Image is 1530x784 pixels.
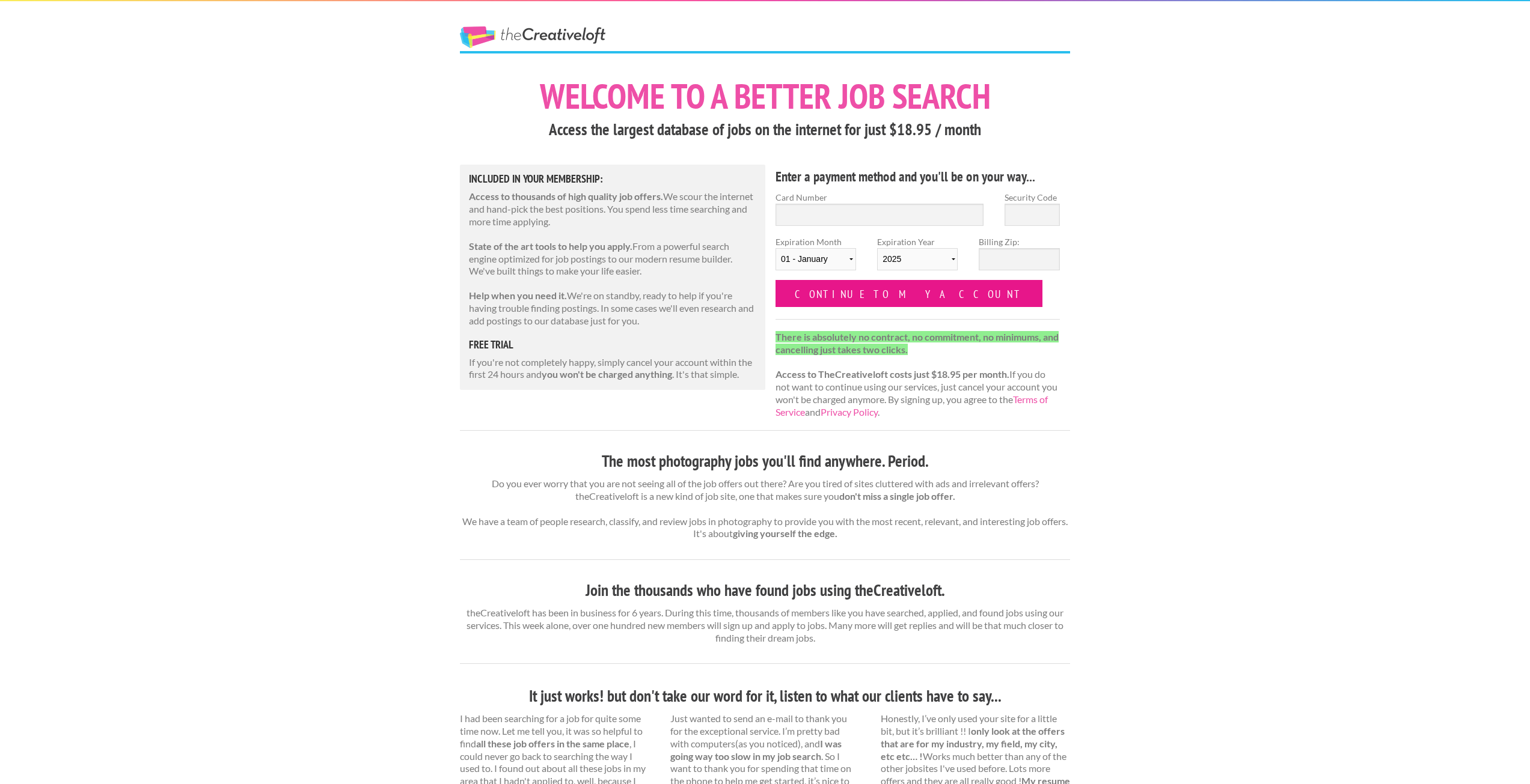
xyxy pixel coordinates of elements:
[776,236,856,280] label: Expiration Month
[776,280,1042,307] input: Continue to my account
[776,248,856,270] select: Expiration Month
[460,685,1070,708] h3: It just works! but don't take our word for it, listen to what our clients have to say...
[776,368,1009,380] strong: Access to TheCreativeloft costs just $18.95 per month.
[469,174,756,184] h5: Included in Your Membership:
[469,339,756,350] h5: free trial
[469,240,632,252] strong: State of the art tools to help you apply.
[776,331,1059,355] strong: There is absolutely no contract, no commitment, no minimums, and cancelling just takes two clicks.
[670,738,842,762] strong: I was going way too slow in my job search
[469,290,756,327] p: We're on standby, ready to help if you're having trouble finding postings. In some cases we'll ev...
[821,406,878,418] a: Privacy Policy
[460,26,605,48] a: The Creative Loft
[979,236,1059,248] label: Billing Zip:
[776,191,984,204] label: Card Number
[776,331,1060,419] p: If you do not want to continue using our services, just cancel your account you won't be charged ...
[460,579,1070,602] h3: Join the thousands who have found jobs using theCreativeloft.
[1005,191,1060,204] label: Security Code
[877,236,958,280] label: Expiration Year
[469,290,567,301] strong: Help when you need it.
[839,490,955,502] strong: don't miss a single job offer.
[460,607,1070,644] p: theCreativeloft has been in business for 6 years. During this time, thousands of members like you...
[881,725,1065,762] strong: only look at the offers that are for my industry, my field, my city, etc etc… !
[776,167,1060,186] h4: Enter a payment method and you'll be on your way...
[460,118,1070,141] h3: Access the largest database of jobs on the internet for just $18.95 / month
[476,738,629,749] strong: all these job offers in the same place
[542,368,672,380] strong: you won't be charged anything
[469,190,663,202] strong: Access to thousands of high quality job offers.
[460,79,1070,114] h1: Welcome to a better job search
[469,356,756,381] p: If you're not completely happy, simply cancel your account within the first 24 hours and . It's t...
[469,240,756,278] p: From a powerful search engine optimized for job postings to our modern resume builder. We've buil...
[776,394,1048,418] a: Terms of Service
[877,248,958,270] select: Expiration Year
[733,527,837,539] strong: giving yourself the edge.
[460,450,1070,473] h3: The most photography jobs you'll find anywhere. Period.
[460,478,1070,540] p: Do you ever worry that you are not seeing all of the job offers out there? Are you tired of sites...
[469,190,756,228] p: We scour the internet and hand-pick the best positions. You spend less time searching and more ti...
